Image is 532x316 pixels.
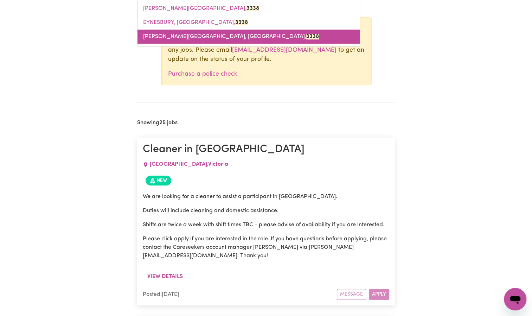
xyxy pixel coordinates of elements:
p: Duties will include cleaning and domestic assistance. [143,207,389,215]
div: Posted: [DATE] [143,290,337,299]
mark: 3338 [306,34,319,39]
span: [GEOGRAPHIC_DATA] , Victoria [150,162,228,167]
a: EYNESBURY, Victoria, 3338 [137,15,360,30]
a: EXFORD, Victoria, 3338 [137,1,360,15]
a: Purchase a police check [168,71,237,77]
h1: Cleaner in [GEOGRAPHIC_DATA] [143,143,389,156]
span: Job posted within the last 30 days [146,176,171,185]
button: View details [143,270,187,283]
iframe: Button to launch messaging window, conversation in progress [504,288,526,310]
span: [PERSON_NAME][GEOGRAPHIC_DATA], [GEOGRAPHIC_DATA], [143,34,319,39]
p: We are looking for a cleaner to assist a participant in [GEOGRAPHIC_DATA]. [143,192,389,201]
b: 25 [159,120,166,126]
mark: 3338 [246,6,259,11]
p: Shifts are twice a week with shift times TBC - please advise of availability if you are interested. [143,221,389,229]
h2: Showing jobs [137,120,178,126]
a: MELTON SOUTH, Victoria, 3338 [137,30,360,44]
p: Your profile is currently not active, so you are unable to apply for any jobs. Please email to ge... [168,36,366,64]
mark: 3338 [235,20,248,25]
a: [EMAIL_ADDRESS][DOMAIN_NAME] [232,47,336,53]
span: EYNESBURY, [GEOGRAPHIC_DATA], [143,20,248,25]
p: Please click apply if you are interested in the role. If you have questions before applying, plea... [143,235,389,260]
span: [PERSON_NAME][GEOGRAPHIC_DATA], [143,6,259,11]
